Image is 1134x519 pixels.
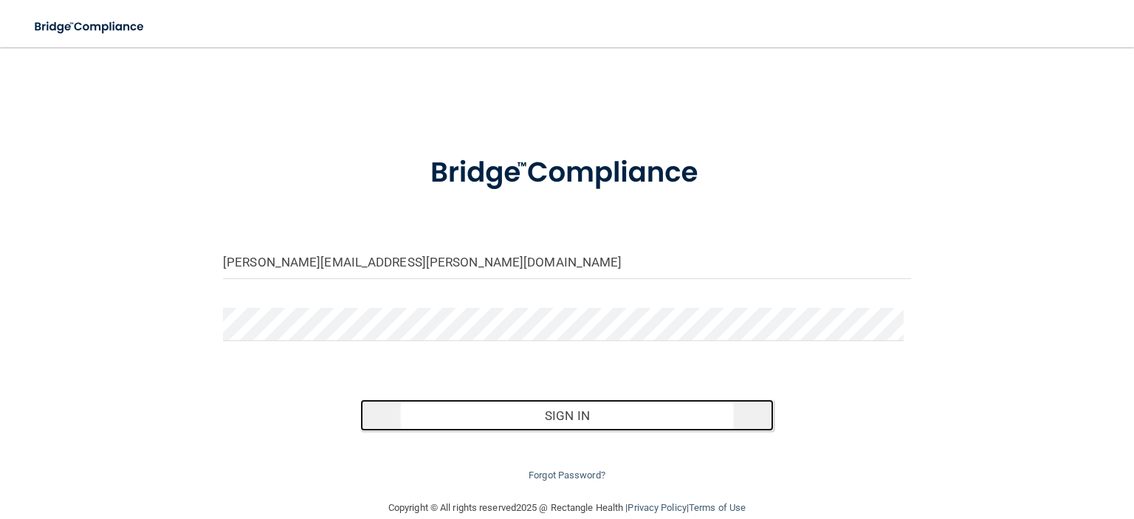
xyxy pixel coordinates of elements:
a: Forgot Password? [529,470,605,481]
button: Sign In [360,399,773,432]
img: bridge_compliance_login_screen.278c3ca4.svg [401,136,734,210]
input: Email [223,246,911,279]
a: Terms of Use [689,502,746,513]
iframe: Drift Widget Chat Controller [879,442,1116,501]
a: Privacy Policy [628,502,686,513]
img: bridge_compliance_login_screen.278c3ca4.svg [22,12,158,42]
